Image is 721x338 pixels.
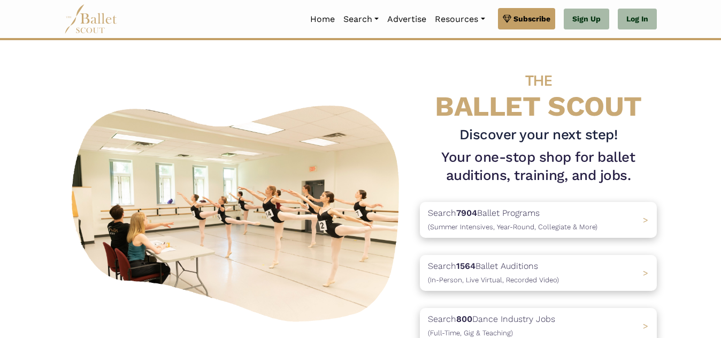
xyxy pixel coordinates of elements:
[456,261,475,271] b: 1564
[420,62,657,122] h4: BALLET SCOUT
[643,268,648,278] span: >
[643,321,648,331] span: >
[503,13,511,25] img: gem.svg
[428,223,597,231] span: (Summer Intensives, Year-Round, Collegiate & More)
[428,259,559,287] p: Search Ballet Auditions
[420,255,657,291] a: Search1564Ballet Auditions(In-Person, Live Virtual, Recorded Video) >
[456,314,472,324] b: 800
[383,8,431,31] a: Advertise
[513,13,550,25] span: Subscribe
[420,148,657,185] h1: Your one-stop shop for ballet auditions, training, and jobs.
[525,72,552,89] span: THE
[428,329,513,337] span: (Full-Time, Gig & Teaching)
[564,9,609,30] a: Sign Up
[420,202,657,238] a: Search7904Ballet Programs(Summer Intensives, Year-Round, Collegiate & More)>
[428,206,597,234] p: Search Ballet Programs
[428,276,559,284] span: (In-Person, Live Virtual, Recorded Video)
[456,208,477,218] b: 7904
[64,95,411,327] img: A group of ballerinas talking to each other in a ballet studio
[431,8,489,31] a: Resources
[498,8,555,29] a: Subscribe
[618,9,657,30] a: Log In
[420,126,657,144] h3: Discover your next step!
[339,8,383,31] a: Search
[643,215,648,225] span: >
[306,8,339,31] a: Home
